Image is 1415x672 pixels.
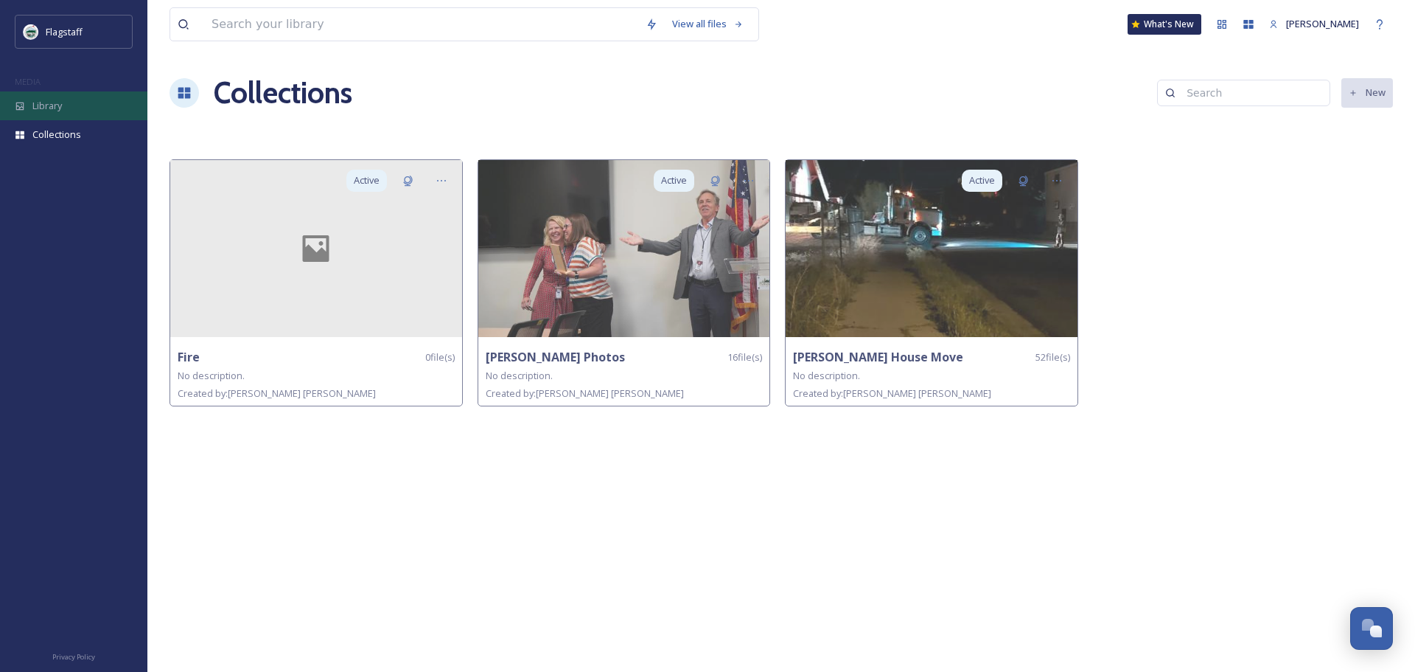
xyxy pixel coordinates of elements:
[793,369,860,382] span: No description.
[478,160,770,337] img: 6f8467d1-1b51-4513-8579-098cda39c332.jpg
[178,369,245,382] span: No description.
[52,652,95,662] span: Privacy Policy
[486,387,684,400] span: Created by: [PERSON_NAME] [PERSON_NAME]
[1286,17,1359,30] span: [PERSON_NAME]
[793,387,991,400] span: Created by: [PERSON_NAME] [PERSON_NAME]
[486,349,625,365] strong: [PERSON_NAME] Photos
[786,160,1077,337] img: 4d64bf55-5046-4944-a27d-e0d61045d1e9.jpg
[52,647,95,665] a: Privacy Policy
[32,128,81,142] span: Collections
[727,350,762,364] span: 16 file(s)
[24,24,38,39] img: images%20%282%29.jpeg
[178,387,376,400] span: Created by: [PERSON_NAME] [PERSON_NAME]
[969,173,995,187] span: Active
[1350,607,1393,650] button: Open Chat
[178,349,200,365] strong: Fire
[1035,350,1070,364] span: 52 file(s)
[425,350,455,364] span: 0 file(s)
[486,369,553,382] span: No description.
[1128,14,1201,35] a: What's New
[1262,10,1366,38] a: [PERSON_NAME]
[32,99,62,113] span: Library
[661,173,687,187] span: Active
[1179,78,1322,108] input: Search
[204,8,638,41] input: Search your library
[1341,78,1393,107] button: New
[793,349,963,365] strong: [PERSON_NAME] House Move
[46,25,83,38] span: Flagstaff
[214,71,352,115] a: Collections
[15,76,41,87] span: MEDIA
[665,10,751,38] a: View all files
[354,173,380,187] span: Active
